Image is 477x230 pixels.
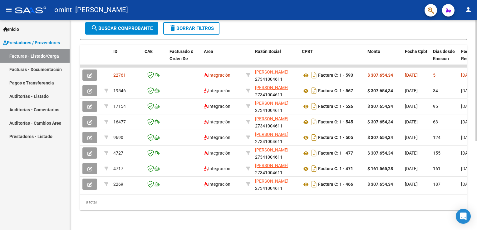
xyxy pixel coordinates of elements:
span: CPBT [302,49,313,54]
div: 27341004611 [255,115,297,128]
strong: $ 307.654,34 [367,151,393,156]
strong: $ 307.654,34 [367,104,393,109]
span: Días desde Emisión [433,49,455,61]
span: [DATE] [461,166,474,171]
div: 27341004611 [255,162,297,175]
span: Fecha Cpbt [405,49,427,54]
strong: Factura C: 1 - 567 [318,89,353,93]
span: [DATE] [405,104,418,109]
datatable-header-cell: Fecha Cpbt [402,45,430,72]
i: Descargar documento [310,148,318,158]
strong: Factura C: 1 - 593 [318,73,353,78]
mat-icon: delete [169,24,176,32]
span: Integración [204,182,230,187]
div: 27341004611 [255,178,297,191]
i: Descargar documento [310,132,318,142]
span: 2269 [113,182,123,187]
span: 63 [433,119,438,124]
div: 27341004611 [255,131,297,144]
span: 161 [433,166,440,171]
strong: Factura C: 1 - 471 [318,166,353,171]
span: Borrar Filtros [169,26,214,31]
span: - omint [49,3,72,17]
strong: Factura C: 1 - 505 [318,135,353,140]
span: Razón Social [255,49,281,54]
datatable-header-cell: CPBT [299,45,365,72]
datatable-header-cell: CAE [142,45,167,72]
span: [PERSON_NAME] [255,116,288,121]
span: 4717 [113,166,123,171]
datatable-header-cell: Facturado x Orden De [167,45,201,72]
mat-icon: menu [5,6,12,13]
span: ID [113,49,117,54]
span: [DATE] [461,151,474,156]
span: [DATE] [405,135,418,140]
mat-icon: search [91,24,98,32]
span: [DATE] [405,166,418,171]
strong: $ 307.654,34 [367,88,393,93]
strong: Factura C: 1 - 526 [318,104,353,109]
button: Borrar Filtros [163,22,219,35]
strong: $ 307.654,34 [367,73,393,78]
span: 5 [433,73,435,78]
i: Descargar documento [310,86,318,96]
span: Prestadores / Proveedores [3,39,60,46]
span: [DATE] [461,88,474,93]
div: 27341004611 [255,100,297,113]
span: Monto [367,49,380,54]
span: Integración [204,88,230,93]
span: 34 [433,88,438,93]
span: [PERSON_NAME] [255,179,288,184]
button: Buscar Comprobante [85,22,158,35]
span: [PERSON_NAME] [255,163,288,168]
span: [DATE] [461,135,474,140]
datatable-header-cell: Razón Social [253,45,299,72]
span: Area [204,49,213,54]
i: Descargar documento [310,70,318,80]
strong: $ 307.654,34 [367,119,393,124]
span: Integración [204,73,230,78]
span: [PERSON_NAME] [255,69,288,74]
span: [DATE] [405,88,418,93]
span: 124 [433,135,440,140]
span: 95 [433,104,438,109]
span: [DATE] [405,151,418,156]
span: 4727 [113,151,123,156]
div: Open Intercom Messenger [456,209,471,224]
datatable-header-cell: ID [111,45,142,72]
span: [PERSON_NAME] [255,132,288,137]
span: Integración [204,104,230,109]
strong: $ 307.654,34 [367,182,393,187]
span: [DATE] [405,182,418,187]
span: Integración [204,166,230,171]
i: Descargar documento [310,117,318,127]
span: 155 [433,151,440,156]
span: [DATE] [405,119,418,124]
div: 27341004611 [255,146,297,160]
span: [PERSON_NAME] [255,147,288,152]
span: CAE [145,49,153,54]
div: 8 total [80,194,467,210]
i: Descargar documento [310,101,318,111]
mat-icon: person [465,6,472,13]
strong: $ 307.654,34 [367,135,393,140]
span: [DATE] [461,119,474,124]
span: [DATE] [461,182,474,187]
span: - [PERSON_NAME] [72,3,128,17]
i: Descargar documento [310,164,318,174]
span: Facturado x Orden De [170,49,193,61]
span: Inicio [3,26,19,33]
span: Integración [204,119,230,124]
strong: Factura C: 1 - 545 [318,120,353,125]
span: Buscar Comprobante [91,26,153,31]
span: 187 [433,182,440,187]
datatable-header-cell: Area [201,45,243,72]
span: [DATE] [405,73,418,78]
span: [DATE] [461,104,474,109]
div: 27341004611 [255,69,297,82]
strong: Factura C: 1 - 466 [318,182,353,187]
span: [PERSON_NAME] [255,101,288,106]
datatable-header-cell: Días desde Emisión [430,45,459,72]
span: 16477 [113,119,126,124]
span: [PERSON_NAME] [255,85,288,90]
